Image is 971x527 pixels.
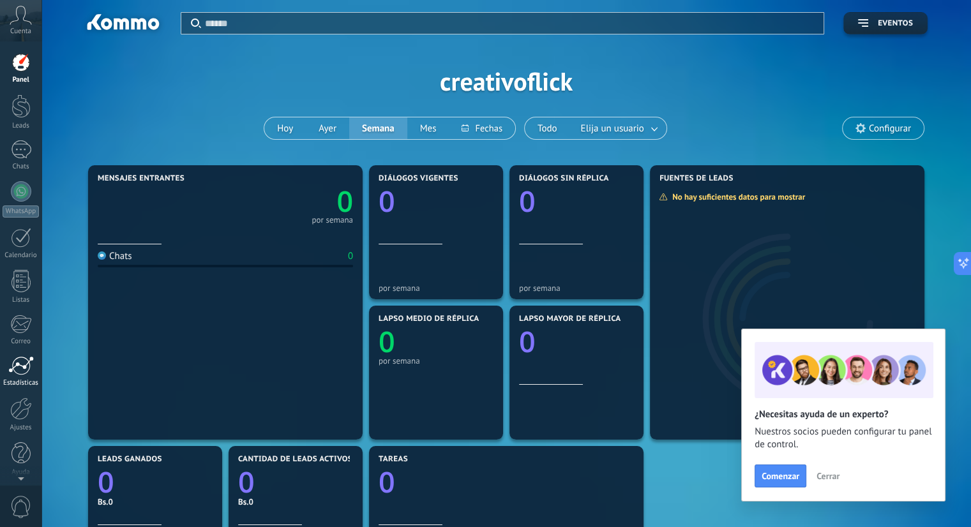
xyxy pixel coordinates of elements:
span: Lapso mayor de réplica [519,315,621,323]
h2: ¿Necesitas ayuda de un experto? [755,408,932,420]
button: Todo [525,117,570,139]
span: Diálogos vigentes [379,174,458,183]
span: Fuentes de leads [659,174,734,183]
span: Comenzar [762,471,799,480]
span: Cantidad de leads activos [238,455,352,464]
button: Fechas [449,117,515,139]
span: Configurar [869,123,911,134]
div: Panel [3,76,40,84]
span: Nuestros socios pueden configurar tu panel de control. [755,426,932,451]
div: No hay suficientes datos para mostrar [659,191,814,202]
text: 0 [519,182,536,221]
text: 0 [336,182,353,221]
div: 0 [348,250,353,262]
button: Mes [407,117,449,139]
button: Elija un usuario [570,117,666,139]
div: por semana [519,283,634,293]
span: Cuenta [10,27,31,36]
div: Listas [3,296,40,304]
button: Hoy [264,117,306,139]
button: Semana [349,117,407,139]
text: 0 [519,322,536,361]
span: Cerrar [817,471,839,480]
div: por semana [312,217,353,223]
div: Chats [98,250,132,262]
div: Leads [3,122,40,130]
a: 0 [238,463,353,501]
span: Mensajes entrantes [98,174,184,183]
button: Eventos [843,12,928,34]
a: 0 [98,463,213,501]
span: Elija un usuario [578,120,647,137]
div: por semana [379,356,493,366]
span: Diálogos sin réplica [519,174,609,183]
div: Chats [3,163,40,171]
text: 0 [238,463,255,501]
div: Calendario [3,251,40,260]
img: Chats [98,251,106,260]
button: Ayer [306,117,349,139]
span: Lapso medio de réplica [379,315,479,323]
a: 0 [225,182,353,221]
div: Estadísticas [3,379,40,387]
button: Cerrar [811,466,845,486]
div: por semana [379,283,493,293]
span: Leads ganados [98,455,162,464]
text: 0 [379,463,395,501]
div: Ajustes [3,424,40,432]
a: 0 [379,463,634,501]
text: 0 [98,463,114,501]
span: Eventos [878,19,913,28]
text: 0 [379,322,395,361]
div: WhatsApp [3,205,39,218]
div: Correo [3,338,40,346]
div: Bs.0 [238,496,353,507]
span: Tareas [379,455,408,464]
text: 0 [379,182,395,221]
button: Comenzar [755,464,806,487]
div: Bs.0 [98,496,213,507]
